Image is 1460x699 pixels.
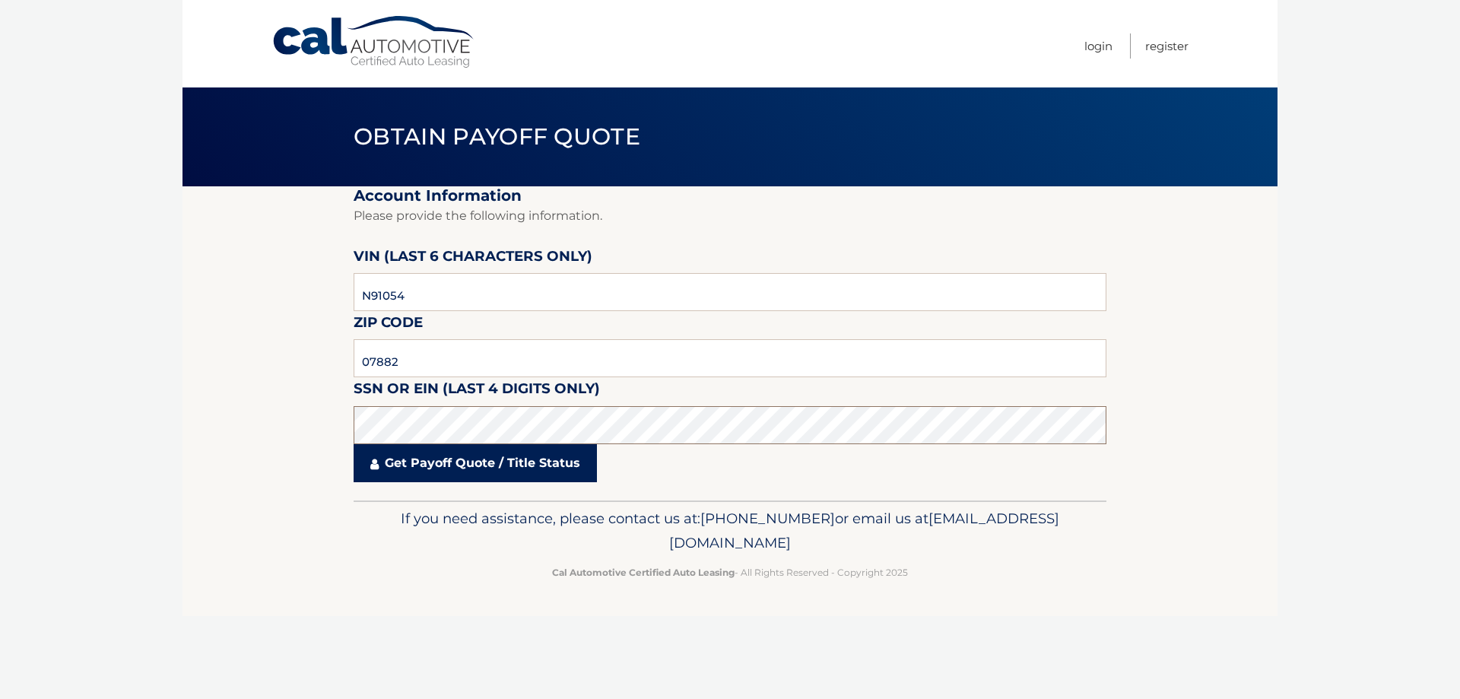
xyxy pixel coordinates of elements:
[700,510,835,527] span: [PHONE_NUMBER]
[354,186,1106,205] h2: Account Information
[354,205,1106,227] p: Please provide the following information.
[552,567,735,578] strong: Cal Automotive Certified Auto Leasing
[1145,33,1189,59] a: Register
[354,122,640,151] span: Obtain Payoff Quote
[354,311,423,339] label: Zip Code
[271,15,477,69] a: Cal Automotive
[354,245,592,273] label: VIN (last 6 characters only)
[1084,33,1112,59] a: Login
[363,564,1097,580] p: - All Rights Reserved - Copyright 2025
[354,377,600,405] label: SSN or EIN (last 4 digits only)
[363,507,1097,555] p: If you need assistance, please contact us at: or email us at
[354,444,597,482] a: Get Payoff Quote / Title Status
